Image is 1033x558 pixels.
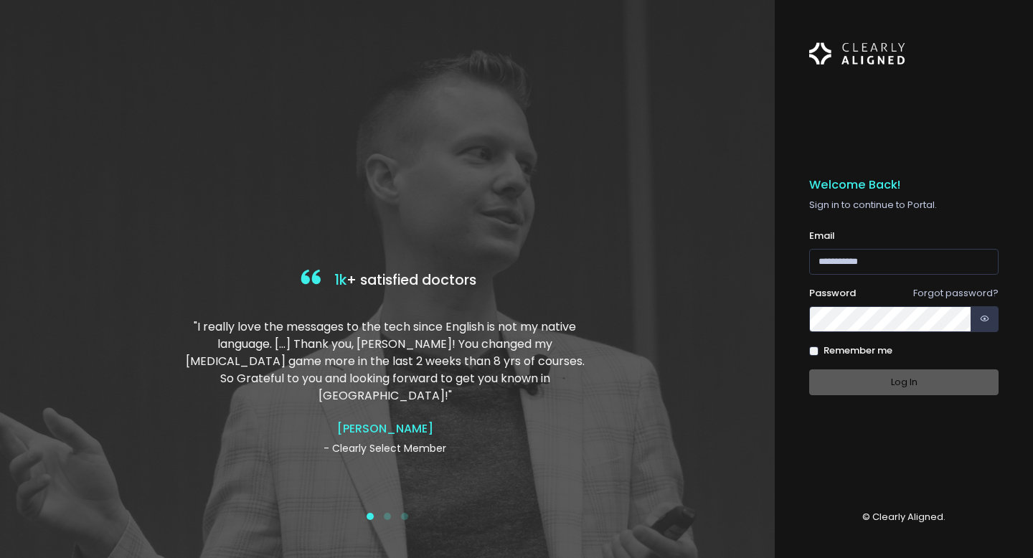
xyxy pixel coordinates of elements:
[809,198,999,212] p: Sign in to continue to Portal.
[185,266,590,295] h4: + satisfied doctors
[809,34,905,73] img: Logo Horizontal
[185,441,585,456] p: - Clearly Select Member
[185,318,585,405] p: "I really love the messages to the tech since English is not my native language. […] Thank you, [...
[334,270,346,290] span: 1k
[809,510,999,524] p: © Clearly Aligned.
[809,229,835,243] label: Email
[809,178,999,192] h5: Welcome Back!
[913,286,999,300] a: Forgot password?
[809,286,856,301] label: Password
[824,344,892,358] label: Remember me
[185,422,585,435] h4: [PERSON_NAME]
